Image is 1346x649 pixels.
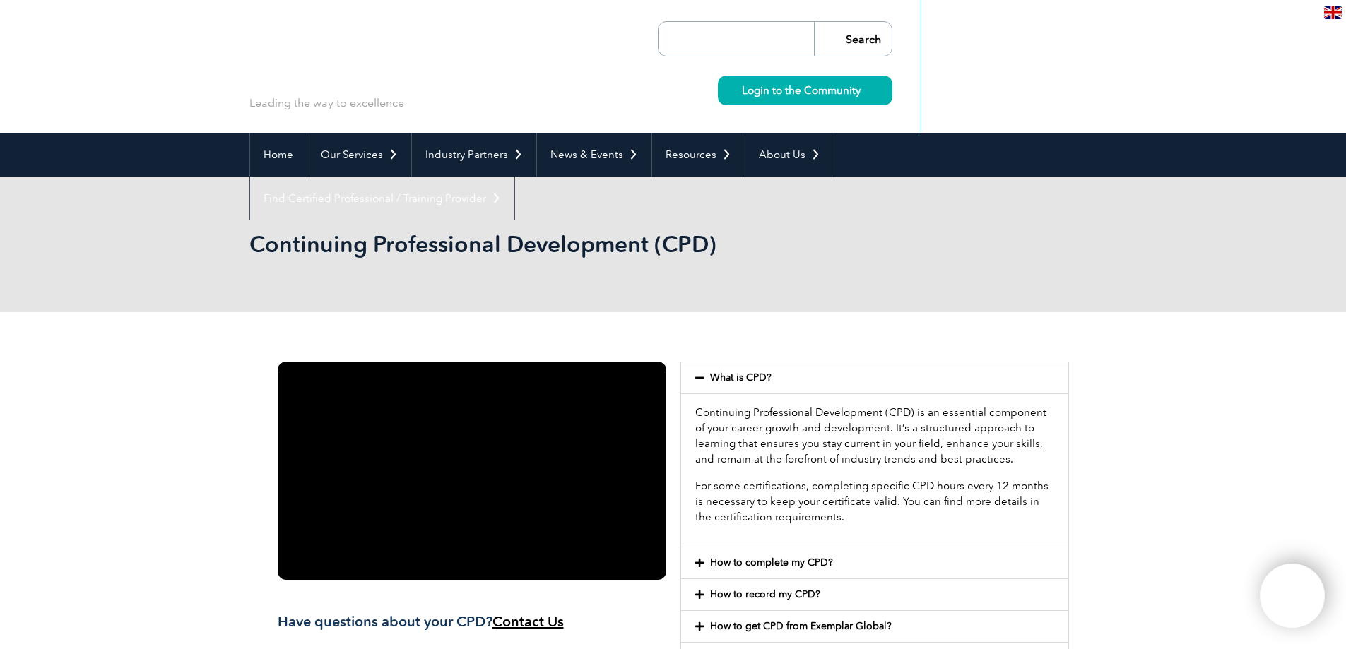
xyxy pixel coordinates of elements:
img: svg+xml;nitro-empty-id=MTY0ODoxMTY=-1;base64,PHN2ZyB2aWV3Qm94PSIwIDAgNDAwIDQwMCIgd2lkdGg9IjQwMCIg... [1275,578,1310,614]
img: svg+xml;nitro-empty-id=MzYyOjIyMw==-1;base64,PHN2ZyB2aWV3Qm94PSIwIDAgMTEgMTEiIHdpZHRoPSIxMSIgaGVp... [861,86,868,94]
a: About Us [745,133,834,177]
div: How to get CPD from Exemplar Global? [681,611,1068,642]
div: How to record my CPD? [681,579,1068,610]
h3: Have questions about your CPD? [278,613,666,631]
a: How to record my CPD? [710,588,820,600]
a: Find Certified Professional / Training Provider [250,177,514,220]
a: Resources [652,133,745,177]
p: Continuing Professional Development (CPD) is an essential component of your career growth and dev... [695,405,1054,467]
div: What is CPD? [681,393,1068,547]
a: Industry Partners [412,133,536,177]
a: Our Services [307,133,411,177]
a: What is CPD? [710,371,772,383]
a: How to get CPD from Exemplar Global? [710,620,892,632]
div: What is CPD? [681,362,1068,393]
a: Login to the Community [718,76,892,105]
p: Leading the way to excellence [249,95,404,111]
a: Contact Us [492,613,564,630]
a: News & Events [537,133,651,177]
img: en [1324,6,1342,19]
p: For some certifications, completing specific CPD hours every 12 months is necessary to keep your ... [695,478,1054,525]
a: Home [250,133,307,177]
input: Search [814,22,892,56]
h2: Continuing Professional Development (CPD) [249,233,843,256]
div: How to complete my CPD? [681,547,1068,578]
a: How to complete my CPD? [710,556,833,568]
